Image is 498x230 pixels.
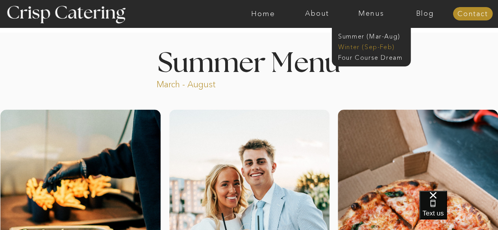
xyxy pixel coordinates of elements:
a: Menus [344,10,398,18]
iframe: podium webchat widget bubble [419,191,498,230]
a: Home [236,10,290,18]
a: Blog [398,10,452,18]
a: About [290,10,344,18]
p: March - August [157,79,265,88]
a: Summer (Mar-Aug) [338,32,409,39]
a: Contact [453,10,492,18]
a: Winter (Sep-Feb) [338,42,403,50]
h1: Summer Menu [140,50,359,73]
a: Four Course Dream [338,53,409,61]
